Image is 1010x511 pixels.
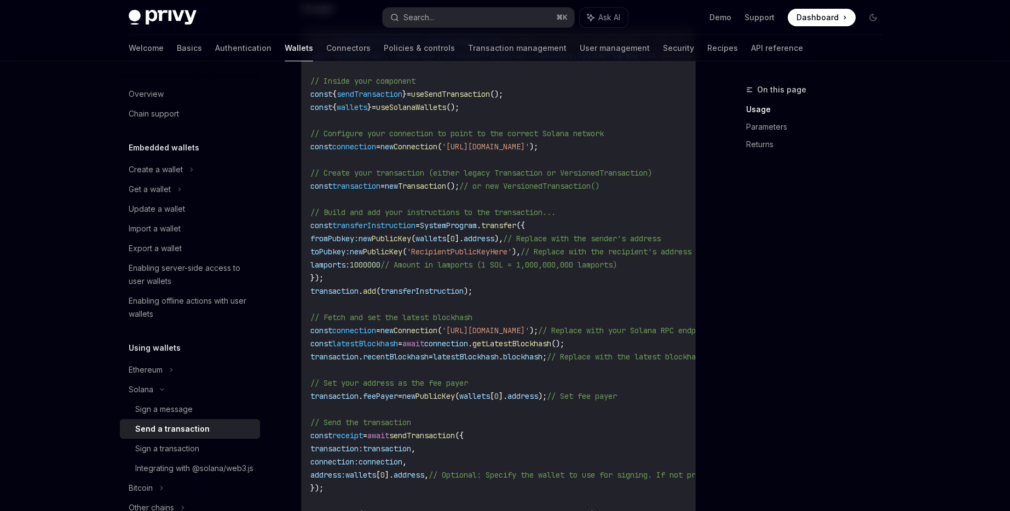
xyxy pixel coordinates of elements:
span: new [380,326,394,335]
span: const [310,142,332,152]
a: Import a wallet [120,219,260,239]
span: , [402,457,407,467]
div: Bitcoin [129,481,153,495]
span: ), [494,234,503,243]
span: . [359,391,363,401]
span: wallets [459,391,490,401]
span: 0 [451,234,455,243]
span: // Replace with your Solana RPC endpoint [538,326,713,335]
span: // Fetch and set the latest blockhash [310,312,472,322]
span: // Amount in lamports (1 SOL = 1,000,000,000 lamports) [380,260,617,270]
a: Transaction management [468,35,567,61]
a: Returns [746,136,891,153]
span: // Replace with the recipient's address [521,247,691,257]
span: = [415,220,420,230]
span: const [310,102,332,112]
span: const [310,326,332,335]
a: Sign a message [120,399,260,419]
div: Update a wallet [129,202,185,216]
span: ; [542,352,547,362]
span: ]. [455,234,464,243]
span: getLatestBlockhash [472,339,551,349]
span: { [332,102,337,112]
span: new [385,181,398,191]
span: wallets [345,470,376,480]
span: new [350,247,363,257]
a: Dashboard [788,9,856,26]
span: = [398,391,402,401]
span: transaction [310,352,359,362]
div: Enabling offline actions with user wallets [129,294,253,321]
span: add [363,286,376,296]
span: address: [310,470,345,480]
a: Export a wallet [120,239,260,258]
span: = [398,339,402,349]
span: // or new VersionedTransaction() [459,181,599,191]
span: = [363,431,367,440]
span: transaction: [310,444,363,454]
img: dark logo [129,10,197,25]
div: Sign a transaction [135,442,199,455]
span: lamports: [310,260,350,270]
span: sendTransaction [337,89,402,99]
span: wallets [337,102,367,112]
a: Support [744,12,775,23]
div: Sign a message [135,403,193,416]
span: Transaction [398,181,446,191]
a: Enabling offline actions with user wallets [120,291,260,324]
span: } [367,102,372,112]
span: ); [538,391,547,401]
span: const [310,89,332,99]
span: transferInstruction [380,286,464,296]
span: }); [310,483,324,493]
span: latestBlockhash [332,339,398,349]
span: const [310,339,332,349]
a: Update a wallet [120,199,260,219]
span: '[URL][DOMAIN_NAME]' [442,142,529,152]
span: ({ [516,220,525,230]
div: Get a wallet [129,183,171,196]
a: API reference [751,35,803,61]
div: Integrating with @solana/web3.js [135,462,253,475]
span: (); [446,181,459,191]
button: Toggle dark mode [864,9,882,26]
div: Chain support [129,107,179,120]
span: sendTransaction [389,431,455,440]
button: Ask AI [580,8,628,27]
span: (); [490,89,503,99]
span: address [507,391,538,401]
span: { [332,89,337,99]
span: blockhash [503,352,542,362]
span: connection [332,142,376,152]
a: Usage [746,101,891,118]
span: ); [529,326,538,335]
span: 'RecipientPublicKeyHere' [407,247,512,257]
span: 0 [380,470,385,480]
a: Enabling server-side access to user wallets [120,258,260,291]
span: ); [464,286,472,296]
span: const [310,181,332,191]
a: Policies & controls [384,35,455,61]
span: // Build and add your instructions to the transaction... [310,207,556,217]
span: 1000000 [350,260,380,270]
span: ( [455,391,459,401]
span: . [499,352,503,362]
span: transferInstruction [332,220,415,230]
div: Overview [129,88,164,101]
span: = [376,326,380,335]
span: latestBlockhash [433,352,499,362]
span: const [310,220,332,230]
a: Chain support [120,104,260,124]
span: ( [402,247,407,257]
span: connection [332,326,376,335]
span: receipt [332,431,363,440]
a: Basics [177,35,202,61]
a: Connectors [326,35,371,61]
span: . [468,339,472,349]
div: Import a wallet [129,222,181,235]
span: ); [529,142,538,152]
span: new [380,142,394,152]
span: = [429,352,433,362]
span: wallets [415,234,446,243]
span: Ask AI [598,12,620,23]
